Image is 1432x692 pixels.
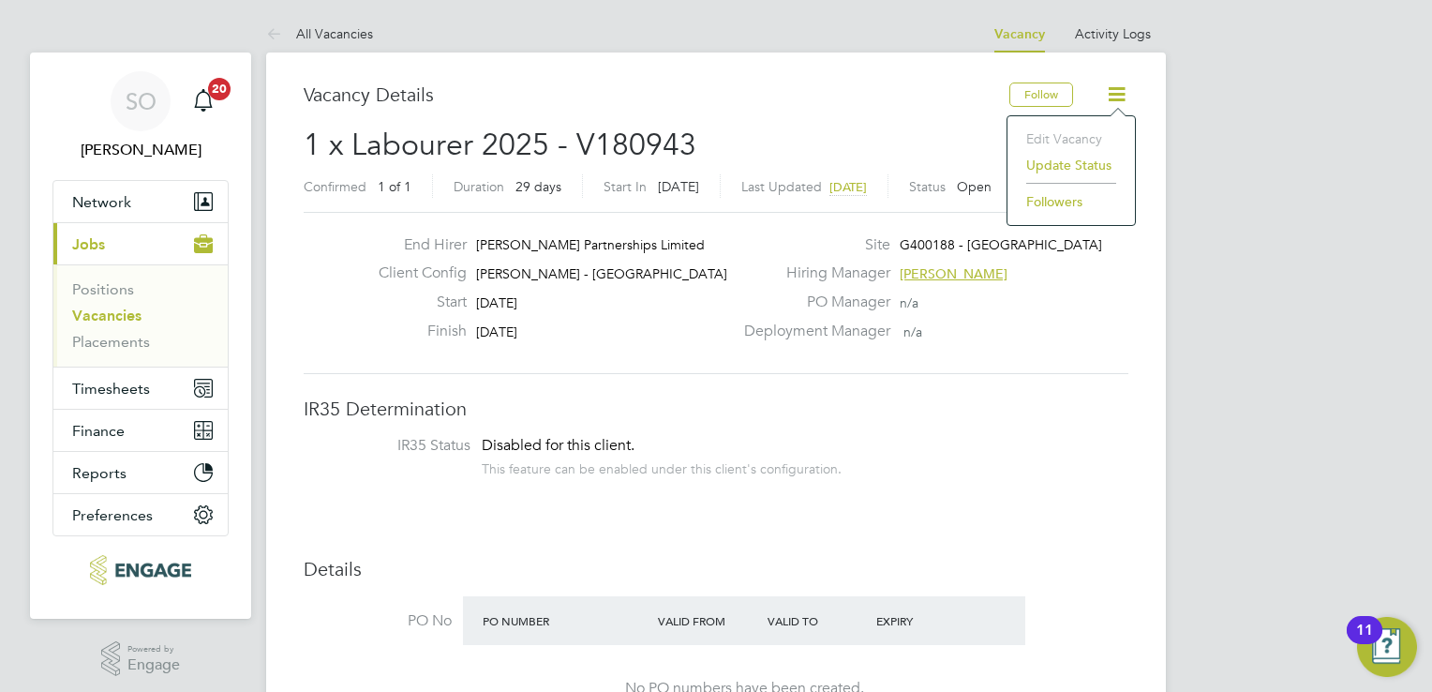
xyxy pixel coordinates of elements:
[653,604,763,638] div: Valid From
[30,53,251,619] nav: Main navigation
[604,178,647,195] label: Start In
[741,178,822,195] label: Last Updated
[909,178,946,195] label: Status
[53,452,228,493] button: Reports
[658,178,699,195] span: [DATE]
[90,555,190,585] img: peacerecruitment-logo-retina.png
[126,89,157,113] span: SO
[903,323,922,340] span: n/a
[994,26,1045,42] a: Vacancy
[482,456,842,477] div: This feature can be enabled under this client's configuration.
[1356,630,1373,654] div: 11
[304,127,696,163] span: 1 x Labourer 2025 - V180943
[52,71,229,161] a: SO[PERSON_NAME]
[304,557,1128,581] h3: Details
[900,294,918,311] span: n/a
[185,71,222,131] a: 20
[900,265,1007,282] span: [PERSON_NAME]
[476,323,517,340] span: [DATE]
[72,307,142,324] a: Vacancies
[52,139,229,161] span: Scott O'Malley
[72,280,134,298] a: Positions
[482,436,634,455] span: Disabled for this client.
[378,178,411,195] span: 1 of 1
[1009,83,1073,107] button: Follow
[127,657,180,673] span: Engage
[733,322,890,341] label: Deployment Manager
[72,380,150,398] span: Timesheets
[208,78,231,100] span: 20
[829,179,867,195] span: [DATE]
[72,506,153,524] span: Preferences
[72,235,105,253] span: Jobs
[364,263,467,283] label: Client Config
[454,178,504,195] label: Duration
[53,410,228,451] button: Finance
[1075,25,1151,42] a: Activity Logs
[304,397,1128,421] h3: IR35 Determination
[53,494,228,535] button: Preferences
[304,611,452,631] label: PO No
[733,293,890,312] label: PO Manager
[1017,152,1126,178] li: Update Status
[72,464,127,482] span: Reports
[53,181,228,222] button: Network
[53,368,228,409] button: Timesheets
[304,178,366,195] label: Confirmed
[52,555,229,585] a: Go to home page
[476,236,705,253] span: [PERSON_NAME] Partnerships Limited
[478,604,653,638] div: PO Number
[1017,188,1126,215] li: Followers
[733,235,890,255] label: Site
[72,422,125,440] span: Finance
[763,604,873,638] div: Valid To
[304,83,1009,107] h3: Vacancy Details
[733,263,890,283] label: Hiring Manager
[1017,126,1126,152] li: Edit Vacancy
[72,193,131,211] span: Network
[322,436,470,456] label: IR35 Status
[101,641,181,677] a: Powered byEngage
[53,264,228,367] div: Jobs
[476,265,727,282] span: [PERSON_NAME] - [GEOGRAPHIC_DATA]
[53,223,228,264] button: Jobs
[1357,617,1417,677] button: Open Resource Center, 11 new notifications
[72,333,150,351] a: Placements
[127,641,180,657] span: Powered by
[266,25,373,42] a: All Vacancies
[957,178,992,195] span: Open
[515,178,561,195] span: 29 days
[476,294,517,311] span: [DATE]
[872,604,981,638] div: Expiry
[364,293,467,312] label: Start
[900,236,1102,253] span: G400188 - [GEOGRAPHIC_DATA]
[364,235,467,255] label: End Hirer
[364,322,467,341] label: Finish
